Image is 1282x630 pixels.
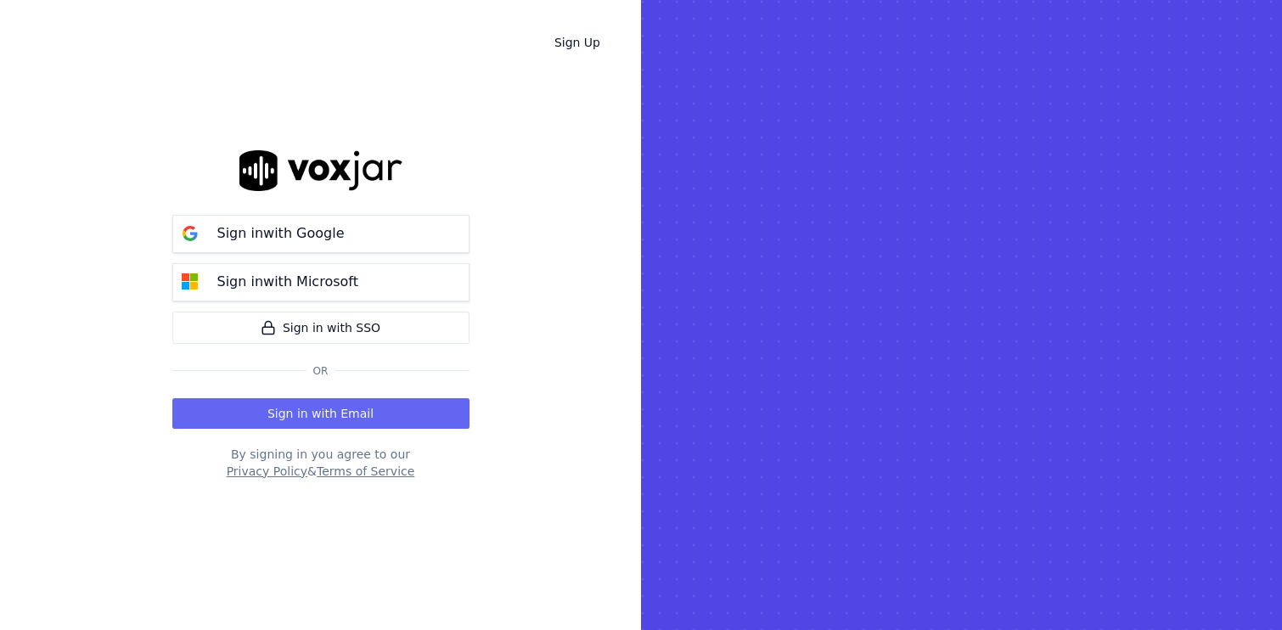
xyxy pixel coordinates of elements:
span: Or [306,364,335,378]
p: Sign in with Google [217,223,345,244]
a: Sign in with SSO [172,312,470,344]
img: logo [239,150,402,190]
button: Sign in with Email [172,398,470,429]
button: Sign inwith Microsoft [172,263,470,301]
img: microsoft Sign in button [173,265,207,299]
button: Sign inwith Google [172,215,470,253]
button: Privacy Policy [227,463,307,480]
p: Sign in with Microsoft [217,272,358,292]
a: Sign Up [541,27,614,58]
div: By signing in you agree to our & [172,446,470,480]
button: Terms of Service [317,463,414,480]
img: google Sign in button [173,217,207,250]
